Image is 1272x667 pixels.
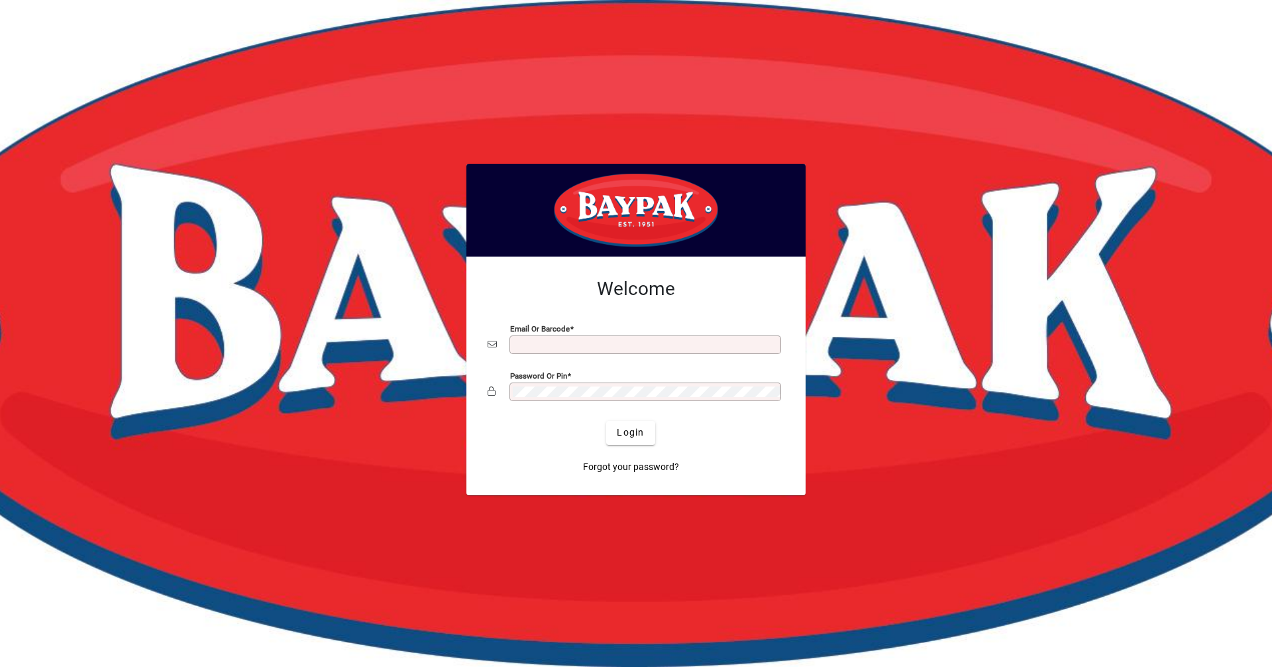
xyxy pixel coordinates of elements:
[510,324,570,333] mat-label: Email or Barcode
[583,460,679,474] span: Forgot your password?
[510,371,567,380] mat-label: Password or Pin
[606,421,655,445] button: Login
[578,455,684,479] a: Forgot your password?
[617,426,644,440] span: Login
[488,278,784,300] h2: Welcome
